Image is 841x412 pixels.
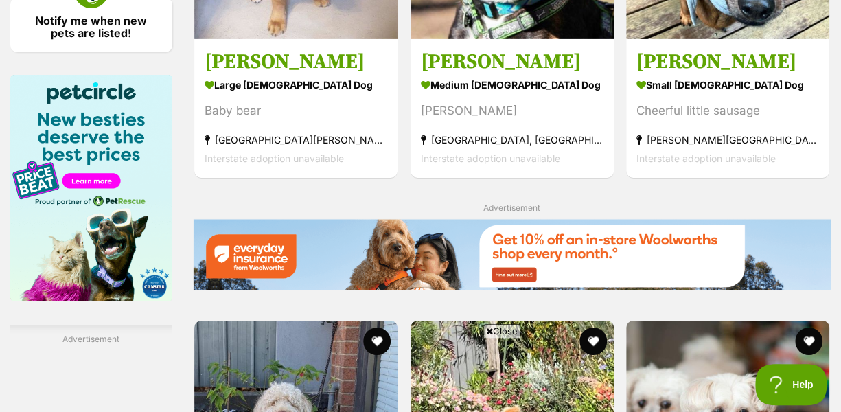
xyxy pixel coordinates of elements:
a: [PERSON_NAME] medium [DEMOGRAPHIC_DATA] Dog [PERSON_NAME] [GEOGRAPHIC_DATA], [GEOGRAPHIC_DATA] In... [411,38,614,178]
h3: [PERSON_NAME] [636,49,819,75]
button: favourite [579,328,606,355]
button: favourite [795,328,822,355]
strong: small [DEMOGRAPHIC_DATA] Dog [636,75,819,95]
a: [PERSON_NAME] small [DEMOGRAPHIC_DATA] Dog Cheerful little sausage [PERSON_NAME][GEOGRAPHIC_DATA]... [626,38,829,178]
div: Baby bear [205,102,387,120]
a: [PERSON_NAME] large [DEMOGRAPHIC_DATA] Dog Baby bear [GEOGRAPHIC_DATA][PERSON_NAME][GEOGRAPHIC_DA... [194,38,398,178]
strong: [GEOGRAPHIC_DATA], [GEOGRAPHIC_DATA] [421,130,603,149]
a: Everyday Insurance promotional banner [193,219,831,293]
iframe: Advertisement [171,343,671,405]
strong: [GEOGRAPHIC_DATA][PERSON_NAME][GEOGRAPHIC_DATA] [205,130,387,149]
button: favourite [363,328,391,355]
span: Interstate adoption unavailable [205,152,344,164]
img: Everyday Insurance promotional banner [193,219,831,290]
strong: medium [DEMOGRAPHIC_DATA] Dog [421,75,603,95]
img: Pet Circle promo banner [10,75,172,301]
h3: [PERSON_NAME] [421,49,603,75]
span: Advertisement [483,203,540,213]
strong: large [DEMOGRAPHIC_DATA] Dog [205,75,387,95]
div: [PERSON_NAME] [421,102,603,120]
h3: [PERSON_NAME] [205,49,387,75]
div: Cheerful little sausage [636,102,819,120]
strong: [PERSON_NAME][GEOGRAPHIC_DATA], [GEOGRAPHIC_DATA] [636,130,819,149]
span: Interstate adoption unavailable [421,152,560,164]
span: Interstate adoption unavailable [636,152,776,164]
iframe: Help Scout Beacon - Open [755,364,827,405]
span: Close [483,324,520,338]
